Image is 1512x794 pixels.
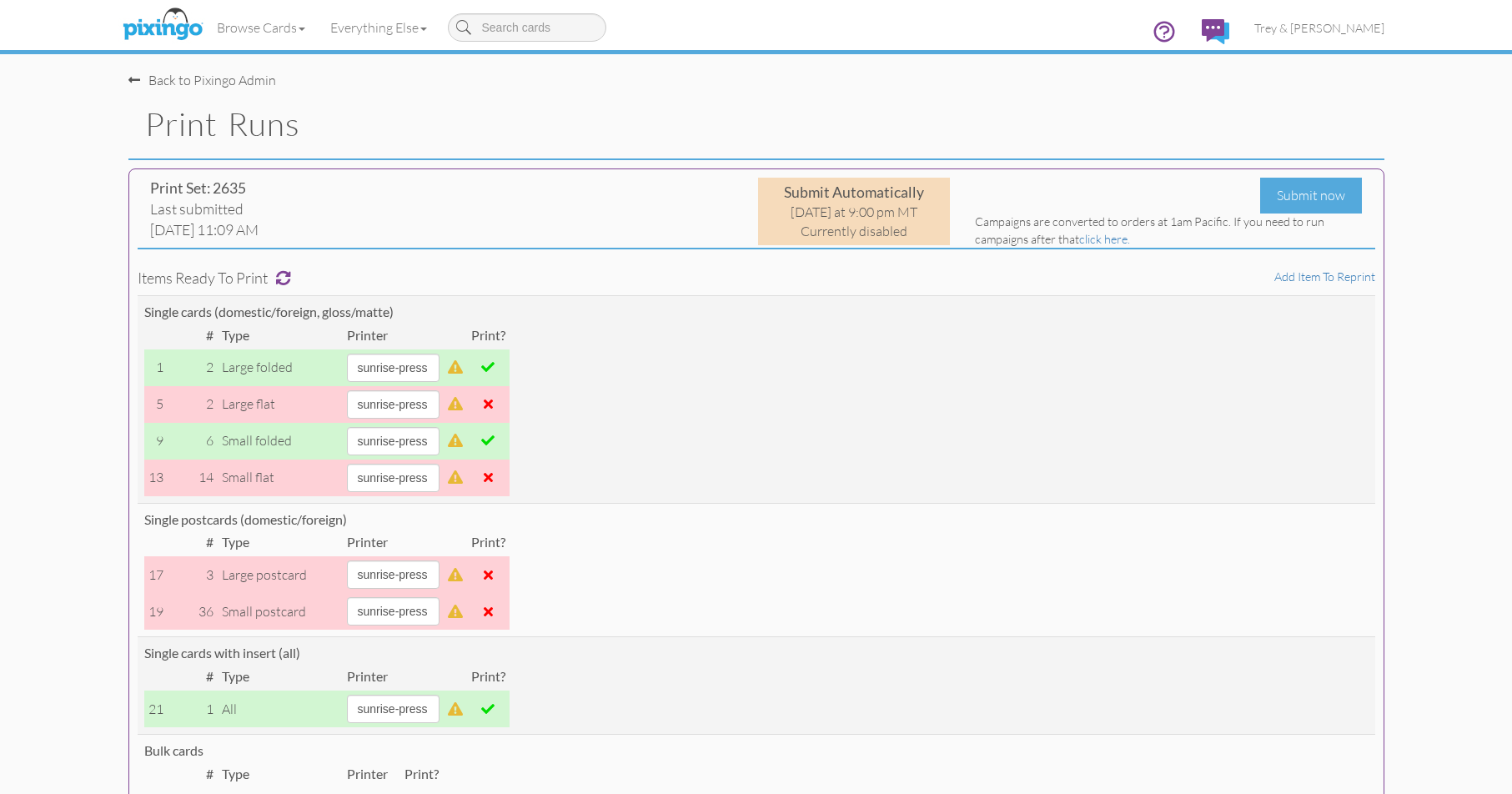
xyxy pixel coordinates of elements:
td: large folded [218,349,343,386]
td: 19 [144,593,168,630]
td: Print? [467,322,510,349]
td: 5 [144,386,168,423]
td: 14 [168,460,218,496]
td: 13 [144,460,168,496]
div: [DATE] at 9:00 pm MT [762,203,946,222]
td: Print? [400,761,443,788]
span: Trey & [PERSON_NAME] [1254,21,1384,35]
td: 1 [168,691,218,727]
td: 36 [168,593,218,630]
td: Type [218,663,343,691]
td: 3 [168,556,218,593]
td: Type [218,322,343,349]
a: Trey & [PERSON_NAME] [1242,7,1397,49]
div: Back to Pixingo Admin [128,71,276,90]
a: Add item to reprint [1274,269,1375,284]
div: Currently disabled [762,222,946,241]
div: Single postcards (domestic/foreign) [144,510,1369,530]
nav-back: Pixingo Admin [128,54,1384,90]
td: Printer [343,322,444,349]
td: Type [218,761,343,788]
div: Campaigns are converted to orders at 1am Pacific. If you need to run campaigns after that [975,214,1363,248]
td: 6 [168,423,218,460]
td: # [168,663,218,691]
div: Submit Automatically [762,182,946,203]
td: 1 [144,349,168,386]
td: # [168,322,218,349]
div: Single cards with insert (all) [144,644,1369,663]
a: click here. [1079,232,1130,246]
img: comments.svg [1202,19,1229,44]
td: All [218,691,343,727]
div: Print Set: 2635 [150,178,538,198]
div: [DATE] 11:09 AM [150,219,538,240]
img: pixingo logo [118,4,207,46]
td: Printer [343,529,444,556]
td: 9 [144,423,168,460]
td: 17 [144,556,168,593]
td: small flat [218,460,343,496]
td: 21 [144,691,168,727]
td: small postcard [218,593,343,630]
td: # [168,529,218,556]
td: large postcard [218,556,343,593]
h1: Print Runs [145,107,1384,142]
a: Browse Cards [204,7,318,48]
div: Last submitted [150,198,538,219]
td: small folded [218,423,343,460]
td: Printer [343,663,444,691]
td: large flat [218,386,343,423]
td: # [168,761,218,788]
input: Search cards [448,13,606,42]
a: Everything Else [318,7,440,48]
td: 2 [168,349,218,386]
td: Print? [467,529,510,556]
td: Print? [467,663,510,691]
div: Bulk cards [144,741,1369,761]
td: 2 [168,386,218,423]
td: Type [218,529,343,556]
div: Single cards (domestic/foreign, gloss/matte) [144,303,1369,322]
div: Submit now [1260,178,1362,214]
td: Printer [343,761,392,788]
h4: Items ready to print [138,270,1375,287]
